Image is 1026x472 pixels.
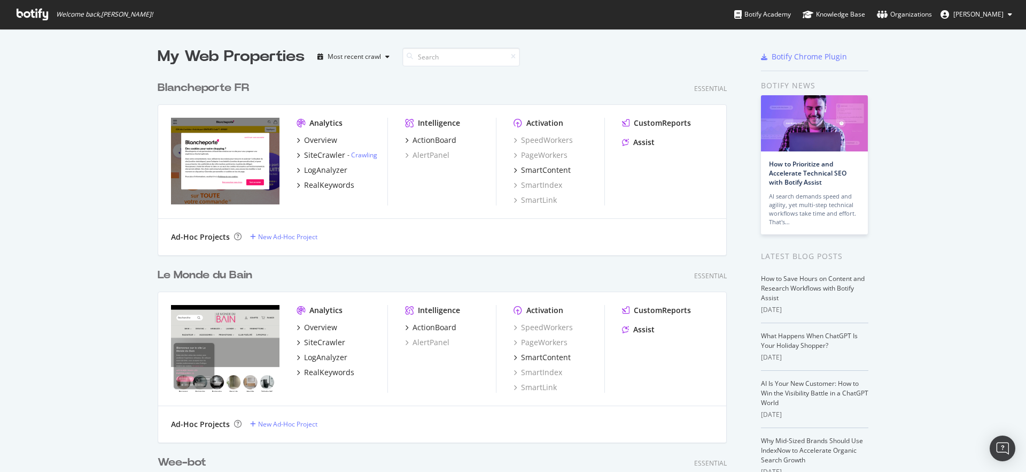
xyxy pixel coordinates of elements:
div: New Ad-Hoc Project [258,420,317,429]
a: PageWorkers [514,150,568,161]
div: Le Monde du Bain [158,268,252,283]
input: Search [402,48,520,66]
a: CustomReports [622,305,691,316]
a: How to Save Hours on Content and Research Workflows with Botify Assist [761,274,865,302]
a: Overview [297,322,337,333]
a: Why Mid-Sized Brands Should Use IndexNow to Accelerate Organic Search Growth [761,436,863,465]
a: SmartIndex [514,367,562,378]
div: Wee-bot [158,455,206,470]
div: ActionBoard [413,322,456,333]
div: RealKeywords [304,367,354,378]
div: Ad-Hoc Projects [171,419,230,430]
div: [DATE] [761,305,868,315]
a: Crawling [351,150,377,159]
div: - [347,150,377,159]
div: Blancheporte FR [158,80,249,96]
div: Essential [694,271,727,280]
a: New Ad-Hoc Project [250,420,317,429]
div: SiteCrawler [304,337,345,348]
div: RealKeywords [304,180,354,191]
a: Botify Chrome Plugin [761,51,847,62]
button: [PERSON_NAME] [932,6,1021,23]
a: ActionBoard [405,135,456,146]
div: Activation [526,118,563,128]
div: [DATE] [761,410,868,420]
div: Botify news [761,80,868,92]
a: Wee-bot [158,455,211,470]
a: AlertPanel [405,337,449,348]
div: Activation [526,305,563,316]
div: Assist [633,137,655,148]
a: New Ad-Hoc Project [250,232,317,241]
div: Analytics [309,305,343,316]
a: Overview [297,135,337,146]
a: What Happens When ChatGPT Is Your Holiday Shopper? [761,331,858,350]
div: Intelligence [418,305,460,316]
div: Analytics [309,118,343,128]
span: Welcome back, [PERSON_NAME] ! [56,10,153,19]
div: AI search demands speed and agility, yet multi-step technical workflows take time and effort. Tha... [769,192,860,226]
div: Essential [694,84,727,93]
a: LogAnalyzer [297,165,347,176]
a: SmartContent [514,352,571,363]
a: SiteCrawler- Crawling [297,150,377,161]
a: PageWorkers [514,337,568,348]
span: Olivier Job [953,10,1004,19]
div: ActionBoard [413,135,456,146]
a: CustomReports [622,118,691,128]
div: Ad-Hoc Projects [171,232,230,242]
div: SiteCrawler [304,150,345,161]
a: SpeedWorkers [514,135,573,146]
a: RealKeywords [297,180,354,191]
div: Botify Chrome Plugin [772,51,847,62]
div: Botify Academy [734,9,791,20]
a: SmartIndex [514,180,562,191]
div: Essential [694,459,727,468]
a: Assist [622,324,655,335]
div: LogAnalyzer [304,165,347,176]
div: Overview [304,135,337,146]
a: SiteCrawler [297,337,345,348]
div: Open Intercom Messenger [990,436,1015,461]
a: LogAnalyzer [297,352,347,363]
div: CustomReports [634,305,691,316]
a: SmartContent [514,165,571,176]
img: lemondedubain.com [171,305,279,392]
div: My Web Properties [158,46,305,67]
a: Blancheporte FR [158,80,253,96]
div: Knowledge Base [803,9,865,20]
a: ActionBoard [405,322,456,333]
a: SpeedWorkers [514,322,573,333]
a: RealKeywords [297,367,354,378]
div: New Ad-Hoc Project [258,232,317,241]
a: Le Monde du Bain [158,268,256,283]
div: Intelligence [418,118,460,128]
div: SmartContent [521,352,571,363]
div: Overview [304,322,337,333]
a: SmartLink [514,195,557,205]
div: CustomReports [634,118,691,128]
a: AlertPanel [405,150,449,161]
div: SmartContent [521,165,571,176]
a: AI Is Your New Customer: How to Win the Visibility Battle in a ChatGPT World [761,379,868,407]
div: Assist [633,324,655,335]
a: SmartLink [514,382,557,393]
div: Latest Blog Posts [761,250,868,262]
div: [DATE] [761,353,868,362]
a: How to Prioritize and Accelerate Technical SEO with Botify Assist [769,159,846,187]
div: Organizations [877,9,932,20]
button: Most recent crawl [313,48,394,65]
div: Most recent crawl [328,54,381,60]
a: Assist [622,137,655,148]
img: blancheporte.fr [171,118,279,204]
